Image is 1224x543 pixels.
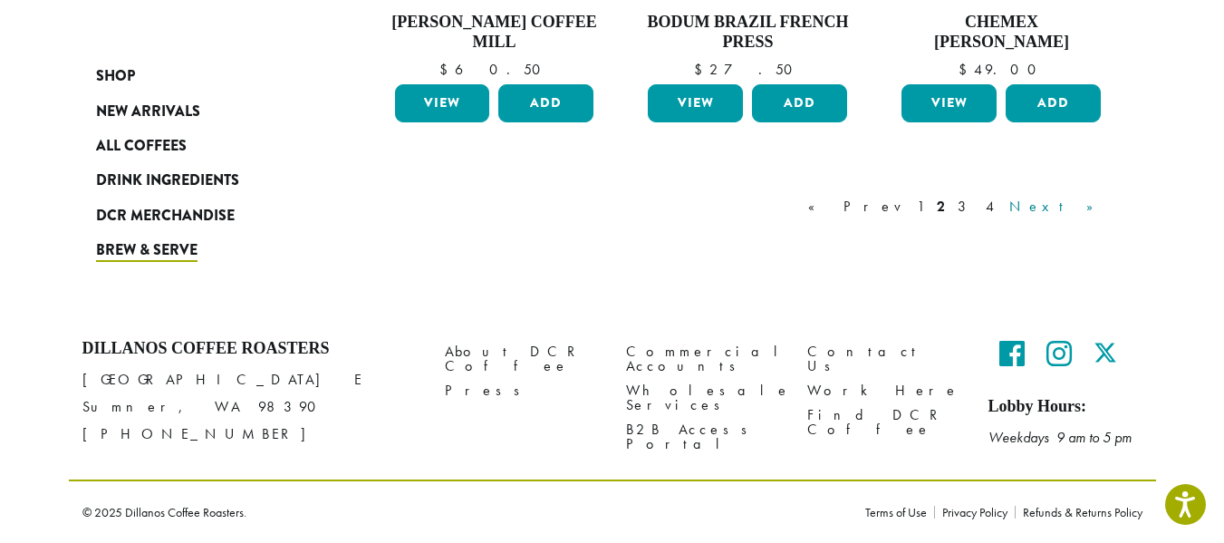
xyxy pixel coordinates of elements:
[96,233,313,267] a: Brew & Serve
[96,59,313,93] a: Shop
[82,506,838,519] p: © 2025 Dillanos Coffee Roasters.
[96,239,198,262] span: Brew & Serve
[626,339,780,378] a: Commercial Accounts
[934,506,1015,519] a: Privacy Policy
[988,397,1142,417] h5: Lobby Hours:
[807,403,961,442] a: Find DCR Coffee
[96,163,313,198] a: Drink Ingredients
[96,65,135,88] span: Shop
[959,60,974,79] span: $
[82,366,418,448] p: [GEOGRAPHIC_DATA] E Sumner, WA 98390 [PHONE_NUMBER]
[959,60,1045,79] bdi: 49.00
[865,506,934,519] a: Terms of Use
[445,379,599,403] a: Press
[648,84,743,122] a: View
[807,339,961,378] a: Contact Us
[988,428,1132,447] em: Weekdays 9 am to 5 pm
[96,135,187,158] span: All Coffees
[82,339,418,359] h4: Dillanos Coffee Roasters
[390,13,599,52] h4: [PERSON_NAME] Coffee Mill
[626,418,780,457] a: B2B Access Portal
[96,129,313,163] a: All Coffees
[807,379,961,403] a: Work Here
[694,60,801,79] bdi: 27.50
[96,101,200,123] span: New Arrivals
[897,13,1105,52] h4: Chemex [PERSON_NAME]
[752,84,847,122] button: Add
[1006,84,1101,122] button: Add
[954,196,977,218] a: 3
[694,60,709,79] span: $
[395,84,490,122] a: View
[933,196,949,218] a: 2
[96,199,313,233] a: DCR Merchandise
[439,60,455,79] span: $
[626,379,780,418] a: Wholesale Services
[96,170,239,192] span: Drink Ingredients
[96,205,235,228] span: DCR Merchandise
[498,84,593,122] button: Add
[643,13,852,52] h4: Bodum Brazil French Press
[982,196,1000,218] a: 4
[1015,506,1142,519] a: Refunds & Returns Policy
[96,93,313,128] a: New Arrivals
[913,196,928,218] a: 1
[805,196,908,218] a: « Prev
[1006,196,1110,218] a: Next »
[445,339,599,378] a: About DCR Coffee
[439,60,549,79] bdi: 60.50
[901,84,997,122] a: View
